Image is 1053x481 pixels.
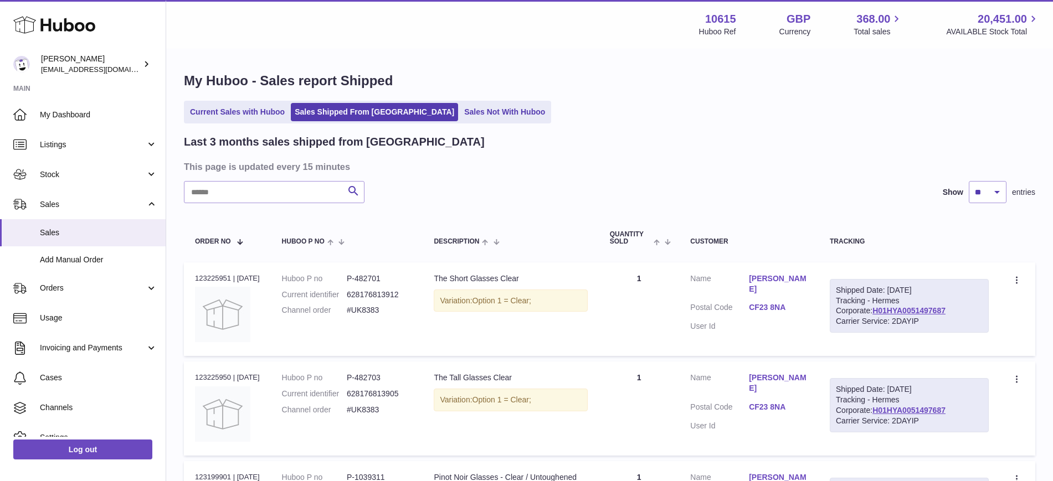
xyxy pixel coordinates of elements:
div: [PERSON_NAME] [41,54,141,75]
div: Huboo Ref [699,27,736,37]
span: Cases [40,373,157,383]
span: Stock [40,169,146,180]
a: 20,451.00 AVAILABLE Stock Total [946,12,1040,37]
span: Settings [40,432,157,443]
strong: GBP [787,12,810,27]
span: Invoicing and Payments [40,343,146,353]
span: Usage [40,313,157,323]
span: Sales [40,199,146,210]
a: 368.00 Total sales [854,12,903,37]
span: [EMAIL_ADDRESS][DOMAIN_NAME] [41,65,163,74]
span: Orders [40,283,146,293]
span: Channels [40,402,157,413]
strong: 10615 [705,12,736,27]
span: My Dashboard [40,110,157,120]
img: fulfillment@fable.com [13,56,30,73]
span: 368.00 [856,12,890,27]
span: AVAILABLE Stock Total [946,27,1040,37]
span: Listings [40,139,146,150]
span: 20,451.00 [978,12,1027,27]
a: Log out [13,439,152,459]
div: Currency [779,27,811,37]
span: Sales [40,227,157,238]
span: Total sales [854,27,903,37]
span: Add Manual Order [40,255,157,265]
